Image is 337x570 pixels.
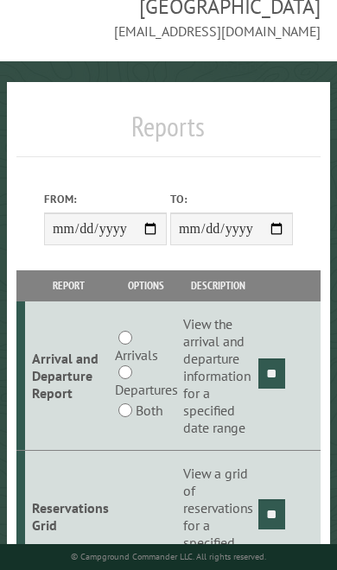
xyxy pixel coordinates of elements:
h1: Reports [16,110,320,157]
label: Departures [115,379,178,400]
td: View the arrival and departure information for a specified date range [181,301,256,451]
label: From: [44,191,167,207]
label: Both [136,400,162,421]
label: To: [170,191,293,207]
th: Description [181,270,256,301]
th: Report [25,270,111,301]
label: Arrivals [115,345,158,365]
td: Arrival and Departure Report [25,301,111,451]
small: © Campground Commander LLC. All rights reserved. [71,551,266,562]
th: Options [111,270,180,301]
